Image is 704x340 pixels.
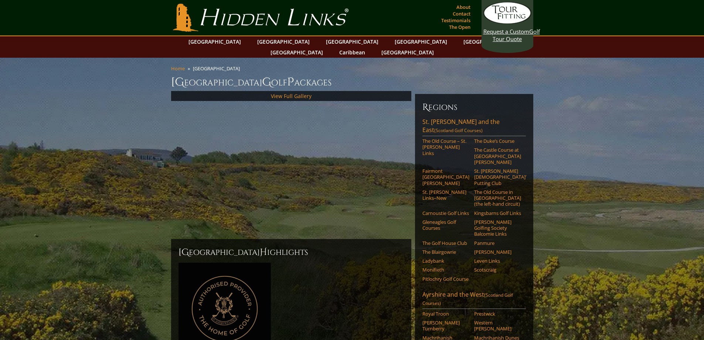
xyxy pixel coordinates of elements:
h2: [GEOGRAPHIC_DATA] ighlights [178,246,404,258]
a: [GEOGRAPHIC_DATA] [391,36,451,47]
a: About [455,2,472,12]
a: Scotscraig [474,267,521,273]
a: [GEOGRAPHIC_DATA] [322,36,382,47]
a: Monifieth [422,267,469,273]
a: Ladybank [422,258,469,264]
a: Panmure [474,240,521,246]
a: The Old Course in [GEOGRAPHIC_DATA] (the left-hand circuit) [474,189,521,207]
a: [PERSON_NAME] [474,249,521,255]
a: St. [PERSON_NAME] [DEMOGRAPHIC_DATA]’ Putting Club [474,168,521,186]
a: St. [PERSON_NAME] Links–New [422,189,469,201]
a: [GEOGRAPHIC_DATA] [185,36,245,47]
a: The Open [447,22,472,32]
a: Contact [451,9,472,19]
a: [GEOGRAPHIC_DATA] [460,36,520,47]
a: [PERSON_NAME] Turnberry [422,320,469,332]
a: Pitlochry Golf Course [422,276,469,282]
span: H [260,246,267,258]
a: Fairmont [GEOGRAPHIC_DATA][PERSON_NAME] [422,168,469,186]
a: Carnoustie Golf Links [422,210,469,216]
a: Caribbean [336,47,369,58]
a: Leven Links [474,258,521,264]
h6: Regions [422,101,526,113]
a: Testimonials [439,15,472,26]
a: Request a CustomGolf Tour Quote [483,2,531,43]
span: P [287,75,294,90]
span: (Scotland Golf Courses) [422,292,513,306]
a: Kingsbarns Golf Links [474,210,521,216]
a: Western [PERSON_NAME] [474,320,521,332]
a: The Blairgowrie [422,249,469,255]
a: The Duke’s Course [474,138,521,144]
a: The Golf House Club [422,240,469,246]
a: Home [171,65,185,72]
a: The Old Course – St. [PERSON_NAME] Links [422,138,469,156]
a: The Castle Course at [GEOGRAPHIC_DATA][PERSON_NAME] [474,147,521,165]
a: [PERSON_NAME] Golfing Society Balcomie Links [474,219,521,237]
a: Royal Troon [422,311,469,317]
a: [GEOGRAPHIC_DATA] [378,47,438,58]
a: [GEOGRAPHIC_DATA] [254,36,313,47]
a: View Full Gallery [271,92,312,100]
li: [GEOGRAPHIC_DATA] [193,65,243,72]
a: Ayrshire and the West(Scotland Golf Courses) [422,290,526,309]
h1: [GEOGRAPHIC_DATA] olf ackages [171,75,533,90]
span: (Scotland Golf Courses) [434,127,483,134]
a: Prestwick [474,311,521,317]
span: G [262,75,271,90]
a: [GEOGRAPHIC_DATA] [267,47,327,58]
a: St. [PERSON_NAME] and the East(Scotland Golf Courses) [422,118,526,136]
a: Gleneagles Golf Courses [422,219,469,231]
span: Request a Custom [483,28,529,35]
